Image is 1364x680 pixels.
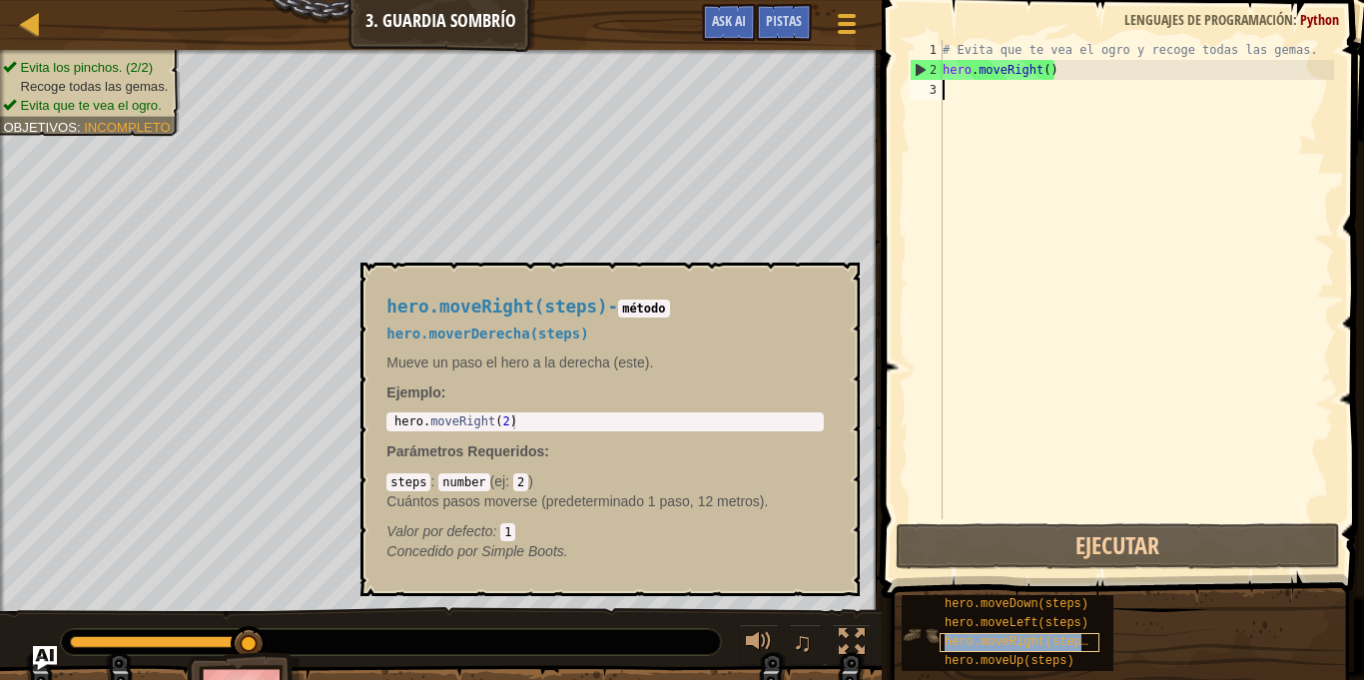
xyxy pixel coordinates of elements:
span: : [505,473,513,489]
span: Ask AI [712,11,746,30]
span: Lenguajes de programación [1124,10,1293,29]
button: ♫ [789,624,823,665]
span: hero.moverDerecha(steps) [386,326,588,341]
code: number [438,473,489,491]
span: Python [1300,10,1339,29]
span: Parámetros Requeridos [386,443,544,459]
code: 2 [513,473,528,491]
li: Recoge todas las gemas. [3,77,168,96]
button: Ask AI [33,646,57,670]
img: portrait.png [902,616,940,654]
span: Objetivos [3,120,77,134]
span: Concedido por [386,543,481,559]
h4: - [386,298,824,317]
span: ♫ [793,627,813,657]
div: 1 [910,40,943,60]
span: Evita que te vea el ogro. [21,98,162,112]
span: hero.moveRight(steps) [386,297,607,317]
button: Ajustar el volúmen [739,624,779,665]
em: Simple Boots. [386,543,567,559]
span: Ejemplo [386,384,440,400]
li: Evita los pinchos. [3,59,168,78]
span: : [1293,10,1300,29]
button: Cambia a pantalla completa. [832,624,872,665]
span: hero.moveUp(steps) [945,654,1074,668]
div: 2 [911,60,943,80]
span: : [492,523,500,539]
span: Valor por defecto [386,523,492,539]
button: Mostrar menú de juego [822,4,872,51]
div: 3 [910,80,943,100]
button: Ejecutar [896,523,1340,569]
span: Incompleto [84,120,170,134]
span: Pistas [766,11,802,30]
strong: : [386,384,445,400]
code: steps [386,473,430,491]
code: 1 [500,523,515,541]
li: Evita que te vea el ogro. [3,96,168,115]
p: Mueve un paso el hero a la derecha (este). [386,352,824,372]
p: Cuántos pasos moverse (predeterminado 1 paso, 12 metros). [386,491,824,511]
div: ( ) [386,471,824,541]
span: : [544,443,549,459]
span: Recoge todas las gemas. [21,79,169,93]
span: : [430,473,438,489]
button: Ask AI [702,4,756,41]
span: : [77,120,84,134]
code: método [618,300,669,318]
span: ej [494,473,505,489]
span: hero.moveDown(steps) [945,597,1088,611]
span: Evita los pinchos. (2/2) [21,60,154,74]
span: hero.moveLeft(steps) [945,616,1088,630]
span: hero.moveRight(steps) [945,635,1095,649]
